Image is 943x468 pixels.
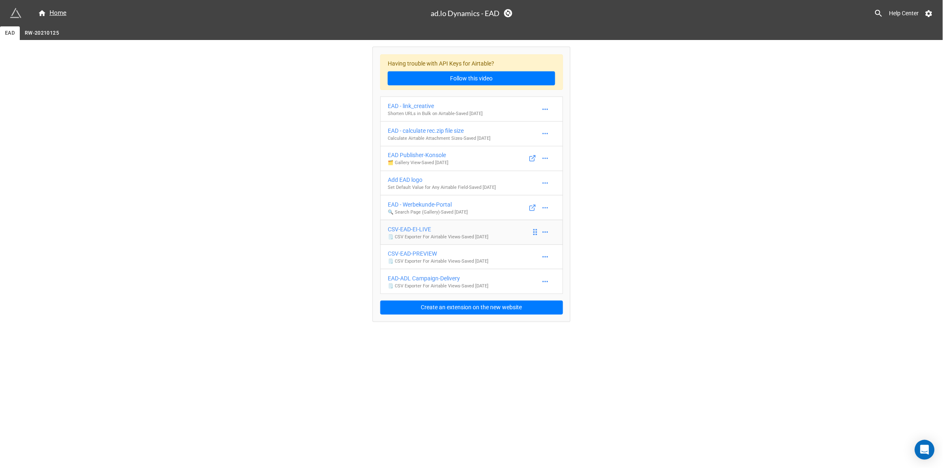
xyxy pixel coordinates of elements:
div: Add EAD logo [388,175,496,184]
div: Home [38,8,66,18]
a: CSV-EAD-EI-LIVE🗒️ CSV Exporter For Airtable Views-Saved [DATE] [380,220,563,245]
p: Calculate Airtable Attachment Sizes - Saved [DATE] [388,135,490,142]
p: Set Default Value for Any Airtable Field - Saved [DATE] [388,184,496,191]
div: CSV-EAD-PREVIEW [388,249,488,258]
a: EAD - link_creativeShorten URLs in Bulk on Airtable-Saved [DATE] [380,96,563,122]
a: EAD-ADL Campaign-Delivery🗒️ CSV Exporter For Airtable Views-Saved [DATE] [380,269,563,294]
a: EAD - calculate rec.zip file sizeCalculate Airtable Attachment Sizes-Saved [DATE] [380,121,563,146]
a: Add EAD logoSet Default Value for Any Airtable Field-Saved [DATE] [380,171,563,196]
div: EAD Publisher-Konsole [388,151,448,160]
div: CSV-EAD-EI-LIVE [388,225,488,234]
div: EAD - link_creative [388,101,483,111]
p: 🗂️ Gallery View - Saved [DATE] [388,160,448,166]
div: Having trouble with API Keys for Airtable? [380,54,563,90]
a: Help Center [884,6,925,21]
p: 🔍 Search Page (Gallery) - Saved [DATE] [388,209,468,216]
a: CSV-EAD-PREVIEW🗒️ CSV Exporter For Airtable Views-Saved [DATE] [380,245,563,270]
div: EAD - Werbekunde-Portal [388,200,468,209]
p: Shorten URLs in Bulk on Airtable - Saved [DATE] [388,111,483,117]
span: RW-20210125 [25,29,59,38]
img: miniextensions-icon.73ae0678.png [10,7,21,19]
a: Sync Base Structure [504,9,512,17]
a: EAD Publisher-Konsole🗂️ Gallery View-Saved [DATE] [380,146,563,171]
div: EAD-ADL Campaign-Delivery [388,274,488,283]
p: 🗒️ CSV Exporter For Airtable Views - Saved [DATE] [388,283,488,289]
p: 🗒️ CSV Exporter For Airtable Views - Saved [DATE] [388,258,488,265]
a: Home [33,8,71,18]
a: EAD - Werbekunde-Portal🔍 Search Page (Gallery)-Saved [DATE] [380,195,563,220]
span: EAD [5,29,15,38]
p: 🗒️ CSV Exporter For Airtable Views - Saved [DATE] [388,234,488,240]
div: EAD - calculate rec.zip file size [388,126,490,135]
button: Create an extension on the new website [380,301,563,315]
a: Follow this video [388,71,555,85]
div: Open Intercom Messenger [915,440,935,460]
h3: ad.lo Dynamics - EAD [431,9,500,17]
